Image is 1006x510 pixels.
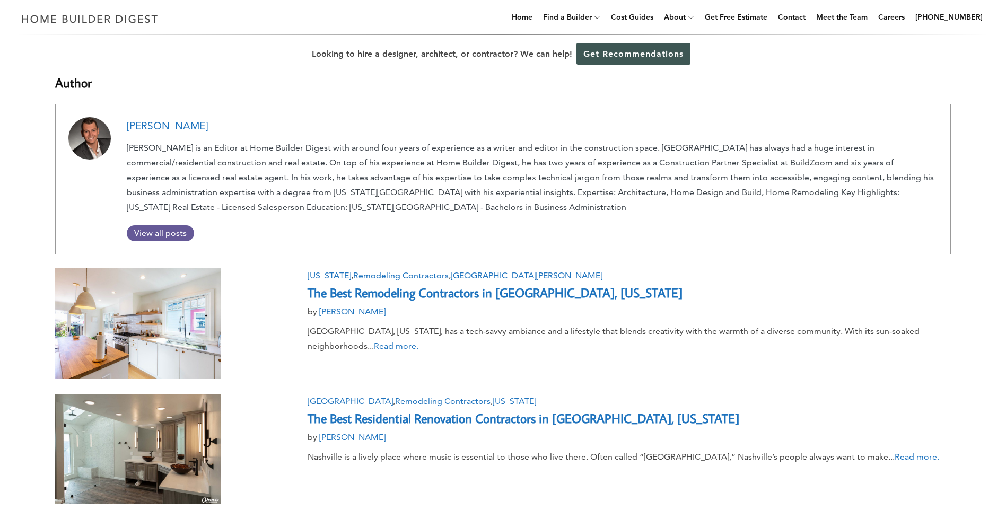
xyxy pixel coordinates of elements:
a: [GEOGRAPHIC_DATA] [308,396,393,406]
p: [PERSON_NAME] is an Editor at Home Builder Digest with around four years of experience as a write... [127,140,938,215]
h3: Author [55,73,951,92]
img: Home Builder Digest [17,8,163,29]
a: Get Recommendations [576,43,690,65]
a: Read more. [895,452,939,462]
div: Nashville is a lively place where music is essential to those who live there. Often called “[GEOG... [308,450,951,464]
span: , , [308,270,602,280]
a: Remodeling Contractors [395,396,491,406]
a: Read more. [374,341,418,351]
a: View all posts [127,225,194,241]
span: by [308,432,386,442]
div: [GEOGRAPHIC_DATA], [US_STATE], has a tech-savvy ambiance and a lifestyle that blends creativity w... [308,324,951,354]
span: , , [308,396,536,406]
a: [US_STATE] [308,270,351,280]
span: by [308,306,386,316]
a: [PERSON_NAME] [319,432,386,442]
a: [US_STATE] [493,396,536,406]
span: View all posts [127,228,194,238]
a: Remodeling Contractors [353,270,449,280]
a: The Best Residential Renovation Contractors in [GEOGRAPHIC_DATA], [US_STATE] [308,410,739,426]
a: [GEOGRAPHIC_DATA][PERSON_NAME] [451,270,602,280]
a: [PERSON_NAME] [127,120,208,132]
a: [PERSON_NAME] [319,306,386,316]
a: The Best Remodeling Contractors in [GEOGRAPHIC_DATA], [US_STATE] [308,284,683,301]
